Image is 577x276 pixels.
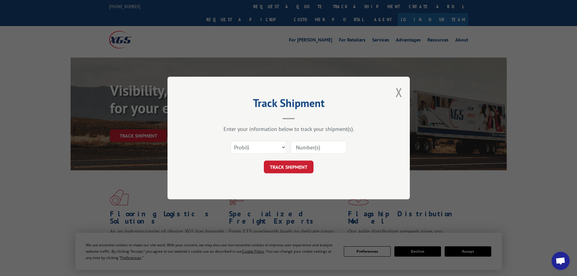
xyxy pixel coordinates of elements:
button: Close modal [396,84,402,100]
button: TRACK SHIPMENT [264,161,313,173]
div: Open chat [552,252,570,270]
div: Enter your information below to track your shipment(s). [198,125,380,132]
input: Number(s) [291,141,347,154]
h2: Track Shipment [198,99,380,110]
